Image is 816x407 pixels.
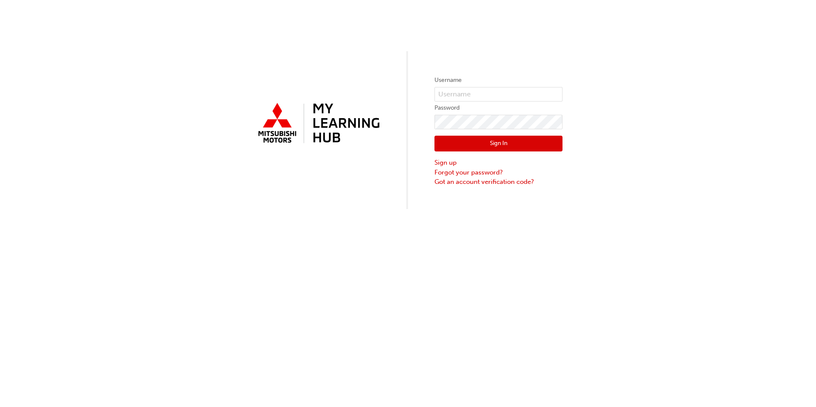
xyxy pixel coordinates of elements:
input: Username [434,87,562,102]
a: Sign up [434,158,562,168]
button: Sign In [434,136,562,152]
a: Forgot your password? [434,168,562,177]
a: Got an account verification code? [434,177,562,187]
label: Username [434,75,562,85]
label: Password [434,103,562,113]
img: mmal [254,99,382,148]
